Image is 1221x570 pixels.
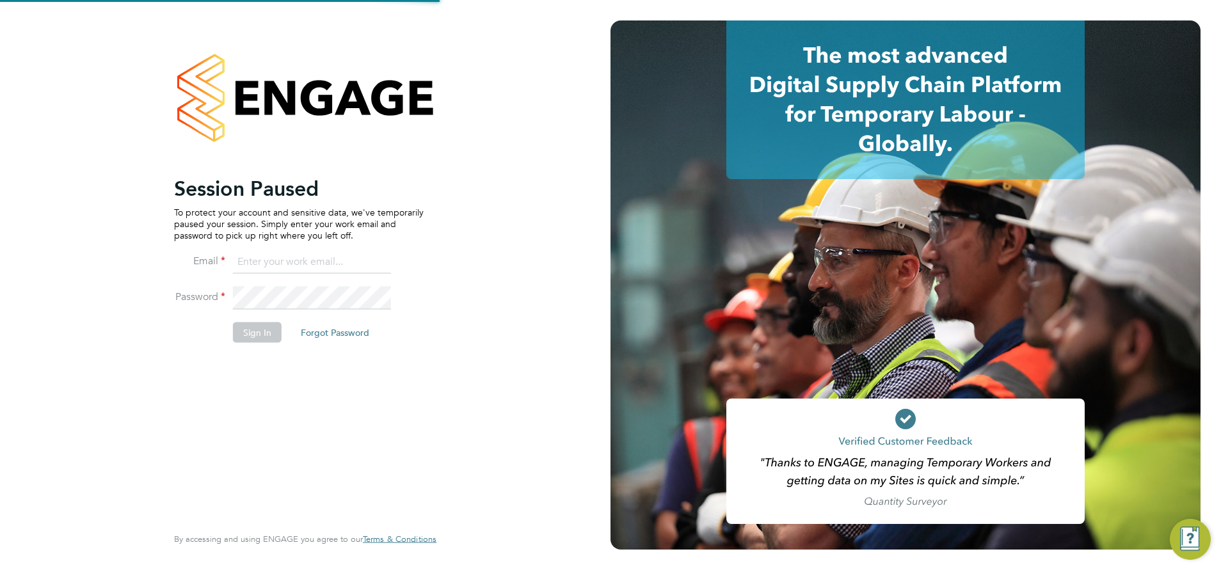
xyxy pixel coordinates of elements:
button: Engage Resource Center [1170,519,1211,560]
h2: Session Paused [174,175,424,201]
button: Forgot Password [291,322,379,342]
label: Email [174,254,225,267]
p: To protect your account and sensitive data, we've temporarily paused your session. Simply enter y... [174,206,424,241]
input: Enter your work email... [233,251,391,274]
button: Sign In [233,322,282,342]
label: Password [174,290,225,303]
span: By accessing and using ENGAGE you agree to our [174,534,436,544]
a: Terms & Conditions [363,534,436,544]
